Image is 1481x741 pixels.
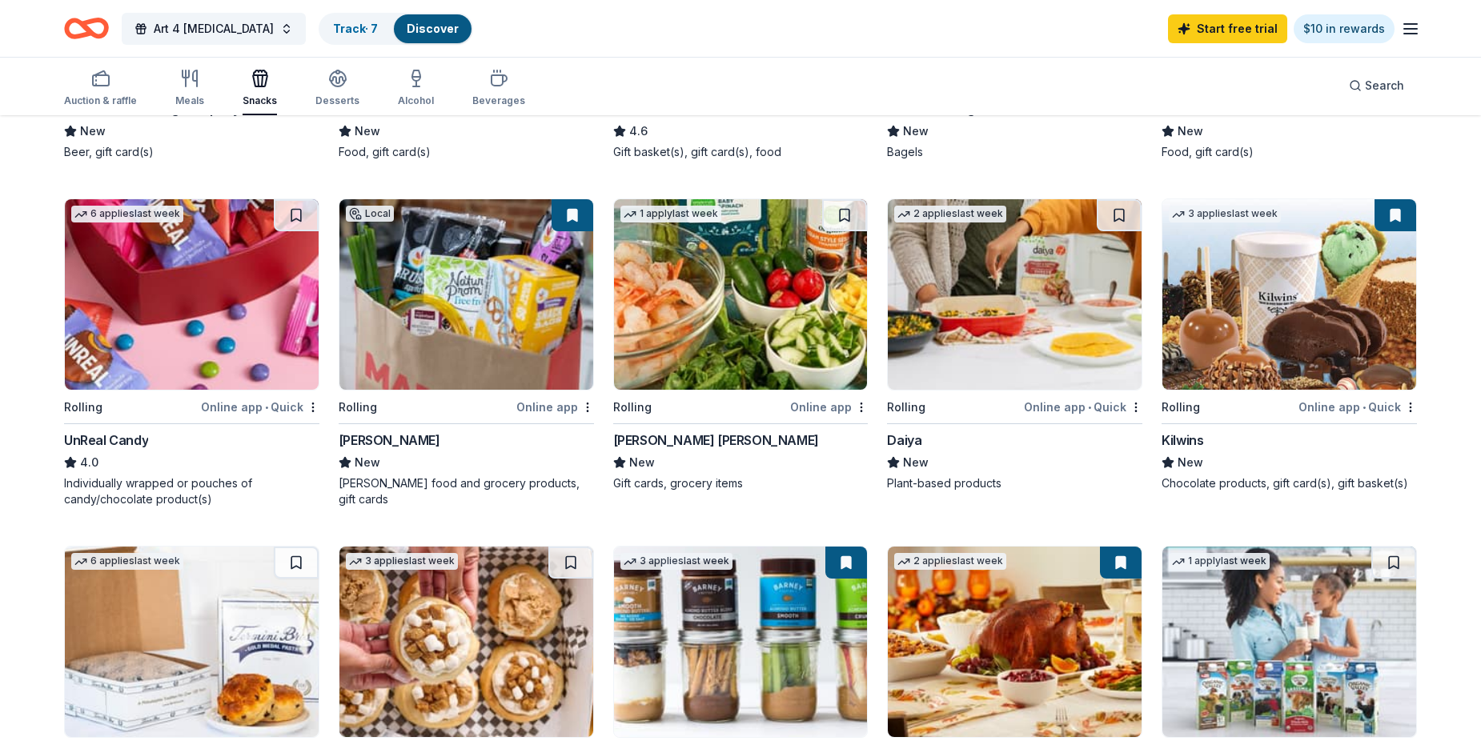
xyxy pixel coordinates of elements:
[64,94,137,107] div: Auction & raffle
[339,398,377,417] div: Rolling
[265,401,268,414] span: •
[122,13,306,45] button: Art 4 [MEDICAL_DATA]
[472,94,525,107] div: Beverages
[1162,198,1417,491] a: Image for Kilwins3 applieslast weekRollingOnline app•QuickKilwinsNewChocolate products, gift card...
[887,431,921,450] div: Daiya
[65,199,319,390] img: Image for UnReal Candy
[154,19,274,38] span: Art 4 [MEDICAL_DATA]
[71,206,183,222] div: 6 applies last week
[613,475,869,491] div: Gift cards, grocery items
[1365,76,1404,95] span: Search
[1169,206,1281,222] div: 3 applies last week
[64,431,148,450] div: UnReal Candy
[887,398,925,417] div: Rolling
[355,453,380,472] span: New
[1168,14,1287,43] a: Start free trial
[620,206,721,222] div: 1 apply last week
[613,198,869,491] a: Image for Harris Teeter1 applylast weekRollingOnline app[PERSON_NAME] [PERSON_NAME]NewGift cards,...
[407,22,459,35] a: Discover
[903,122,929,141] span: New
[65,547,319,737] img: Image for Termini Brothers Bakery
[80,453,98,472] span: 4.0
[64,398,102,417] div: Rolling
[398,94,434,107] div: Alcohol
[613,398,652,417] div: Rolling
[339,431,440,450] div: [PERSON_NAME]
[472,62,525,115] button: Beverages
[64,144,319,160] div: Beer, gift card(s)
[1169,553,1270,570] div: 1 apply last week
[1336,70,1417,102] button: Search
[614,547,868,737] img: Image for Barney Butter
[1088,401,1091,414] span: •
[71,553,183,570] div: 6 applies last week
[346,206,394,222] div: Local
[629,122,648,141] span: 4.6
[175,94,204,107] div: Meals
[888,199,1142,390] img: Image for Daiya
[201,397,319,417] div: Online app Quick
[887,475,1142,491] div: Plant-based products
[614,199,868,390] img: Image for Harris Teeter
[1162,199,1416,390] img: Image for Kilwins
[80,122,106,141] span: New
[1178,122,1203,141] span: New
[315,94,359,107] div: Desserts
[613,144,869,160] div: Gift basket(s), gift card(s), food
[319,13,473,45] button: Track· 7Discover
[1162,547,1416,737] img: Image for Organic Valley
[903,453,929,472] span: New
[355,122,380,141] span: New
[1024,397,1142,417] div: Online app Quick
[1162,475,1417,491] div: Chocolate products, gift card(s), gift basket(s)
[339,199,593,390] img: Image for MARTIN'S
[888,547,1142,737] img: Image for BJ's Wholesale Club
[1363,401,1366,414] span: •
[64,10,109,47] a: Home
[1294,14,1395,43] a: $10 in rewards
[243,94,277,107] div: Snacks
[339,475,594,507] div: [PERSON_NAME] food and grocery products, gift cards
[516,397,594,417] div: Online app
[790,397,868,417] div: Online app
[887,144,1142,160] div: Bagels
[894,206,1006,222] div: 2 applies last week
[339,144,594,160] div: Food, gift card(s)
[887,198,1142,491] a: Image for Daiya2 applieslast weekRollingOnline app•QuickDaiyaNewPlant-based products
[64,62,137,115] button: Auction & raffle
[315,62,359,115] button: Desserts
[1298,397,1417,417] div: Online app Quick
[613,431,819,450] div: [PERSON_NAME] [PERSON_NAME]
[1162,144,1417,160] div: Food, gift card(s)
[1178,453,1203,472] span: New
[398,62,434,115] button: Alcohol
[1162,431,1203,450] div: Kilwins
[243,62,277,115] button: Snacks
[339,547,593,737] img: Image for Cinnaholic
[894,553,1006,570] div: 2 applies last week
[629,453,655,472] span: New
[64,198,319,507] a: Image for UnReal Candy6 applieslast weekRollingOnline app•QuickUnReal Candy4.0Individually wrappe...
[175,62,204,115] button: Meals
[333,22,378,35] a: Track· 7
[339,198,594,507] a: Image for MARTIN'SLocalRollingOnline app[PERSON_NAME]New[PERSON_NAME] food and grocery products, ...
[346,553,458,570] div: 3 applies last week
[64,475,319,507] div: Individually wrapped or pouches of candy/chocolate product(s)
[1162,398,1200,417] div: Rolling
[620,553,732,570] div: 3 applies last week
